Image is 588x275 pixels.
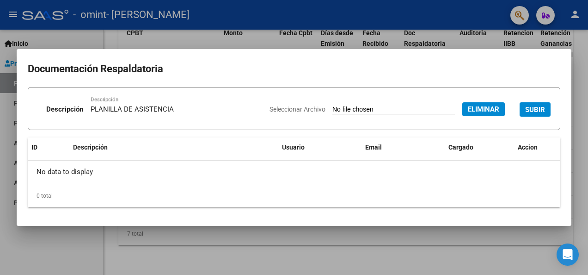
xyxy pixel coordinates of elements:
datatable-header-cell: Cargado [445,137,514,157]
span: Seleccionar Archivo [269,106,325,113]
p: Descripción [46,104,83,115]
span: ID [31,144,37,151]
div: No data to display [28,161,560,184]
span: Email [365,144,382,151]
div: 0 total [28,184,560,207]
div: Open Intercom Messenger [557,244,579,266]
datatable-header-cell: ID [28,137,69,157]
span: SUBIR [525,106,545,114]
button: Eliminar [462,102,505,116]
datatable-header-cell: Email [361,137,445,157]
datatable-header-cell: Descripción [69,137,278,157]
h2: Documentación Respaldatoria [28,60,560,78]
span: Cargado [448,144,473,151]
button: SUBIR [520,102,551,117]
span: Descripción [73,144,108,151]
datatable-header-cell: Usuario [278,137,361,157]
span: Accion [518,144,538,151]
span: Usuario [282,144,305,151]
span: Eliminar [468,105,499,113]
datatable-header-cell: Accion [514,137,560,157]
